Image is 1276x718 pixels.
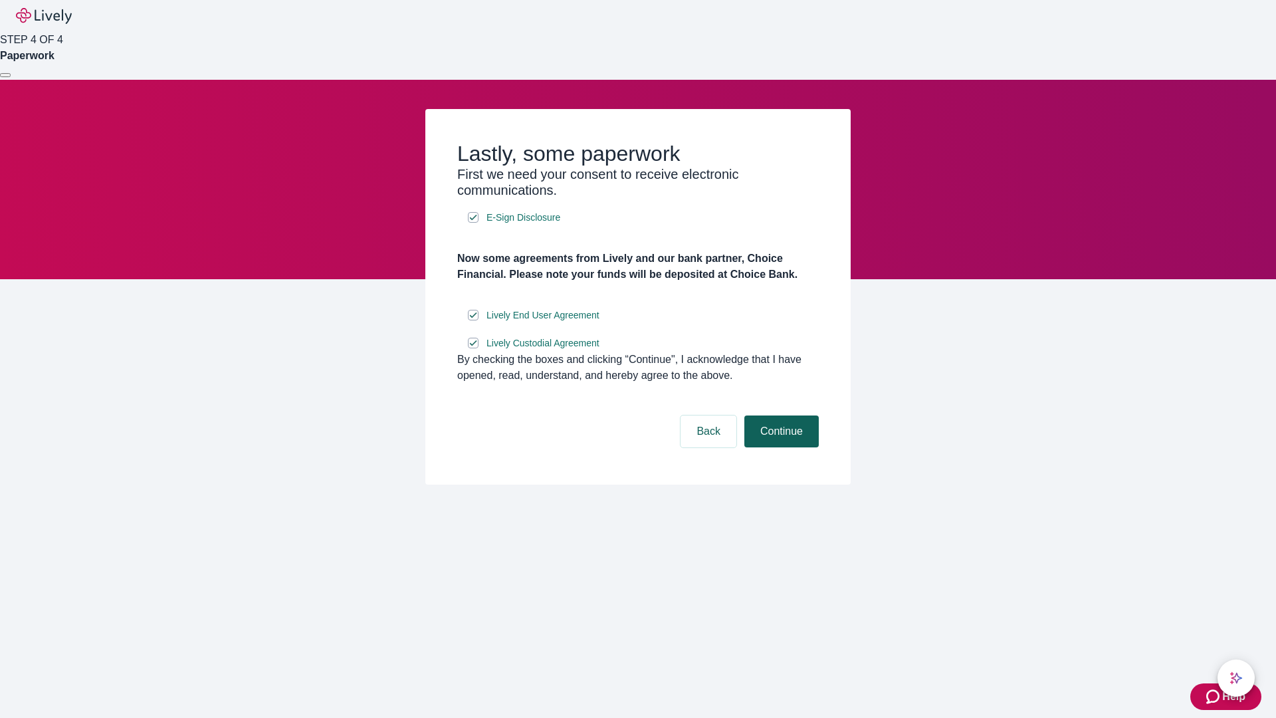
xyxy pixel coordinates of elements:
[681,416,736,447] button: Back
[16,8,72,24] img: Lively
[1190,683,1261,710] button: Zendesk support iconHelp
[486,336,599,350] span: Lively Custodial Agreement
[1229,671,1243,685] svg: Lively AI Assistant
[484,209,563,226] a: e-sign disclosure document
[486,211,560,225] span: E-Sign Disclosure
[457,141,819,166] h2: Lastly, some paperwork
[484,335,602,352] a: e-sign disclosure document
[1218,659,1255,697] button: chat
[1222,689,1245,705] span: Help
[457,166,819,198] h3: First we need your consent to receive electronic communications.
[457,251,819,283] h4: Now some agreements from Lively and our bank partner, Choice Financial. Please note your funds wi...
[744,416,819,447] button: Continue
[486,308,599,322] span: Lively End User Agreement
[1206,689,1222,705] svg: Zendesk support icon
[484,307,602,324] a: e-sign disclosure document
[457,352,819,384] div: By checking the boxes and clicking “Continue", I acknowledge that I have opened, read, understand...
